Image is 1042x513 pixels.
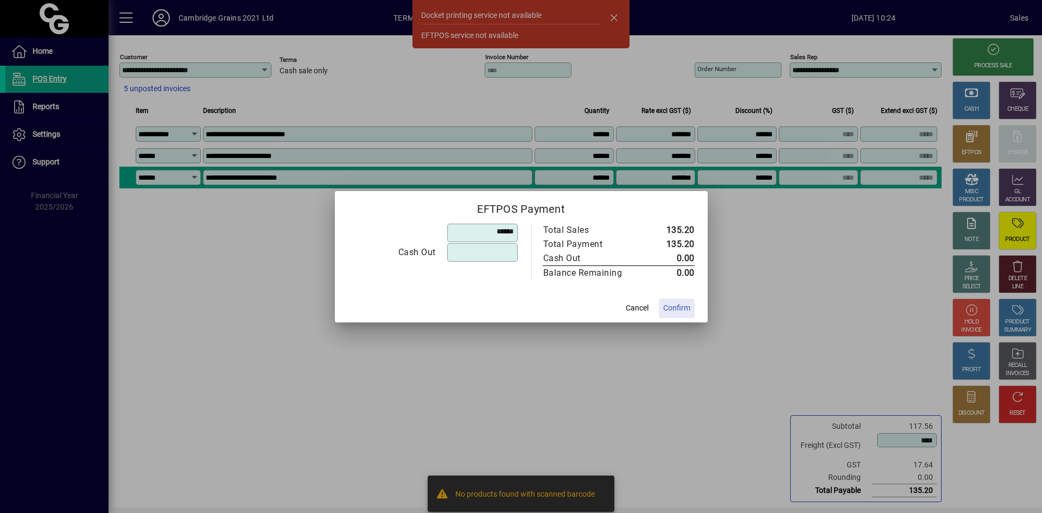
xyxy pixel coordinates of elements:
td: Total Sales [543,223,645,237]
div: Cash Out [543,252,634,265]
span: Cancel [626,302,649,314]
td: 0.00 [645,251,695,266]
button: Cancel [620,299,655,318]
td: 0.00 [645,265,695,280]
button: Confirm [659,299,695,318]
h2: EFTPOS Payment [335,191,708,223]
td: Total Payment [543,237,645,251]
span: Confirm [663,302,690,314]
div: Cash Out [348,246,436,259]
td: 135.20 [645,223,695,237]
div: Balance Remaining [543,267,634,280]
td: 135.20 [645,237,695,251]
